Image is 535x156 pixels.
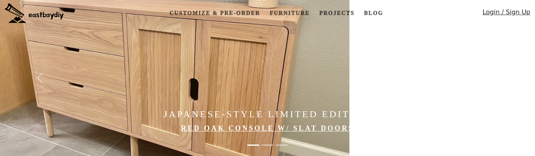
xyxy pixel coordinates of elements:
[5,3,64,23] img: eastbaydiy
[181,124,354,132] a: Red Oak Console w/ Slat Doors
[166,6,263,21] a: Customize & Pre-order
[80,108,455,120] h4: Japanese-Style Limited Edition
[262,141,273,150] button: Minimal Lines, Warm Walnut Grain, and Handwoven Cane Doors
[316,6,358,21] a: Projects
[361,6,386,21] a: Blog
[247,141,259,150] button: Japanese-Style Limited Edition
[266,6,313,21] a: Furniture
[482,8,530,21] a: Login / Sign Up
[276,141,288,150] button: Made in the Bay Area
